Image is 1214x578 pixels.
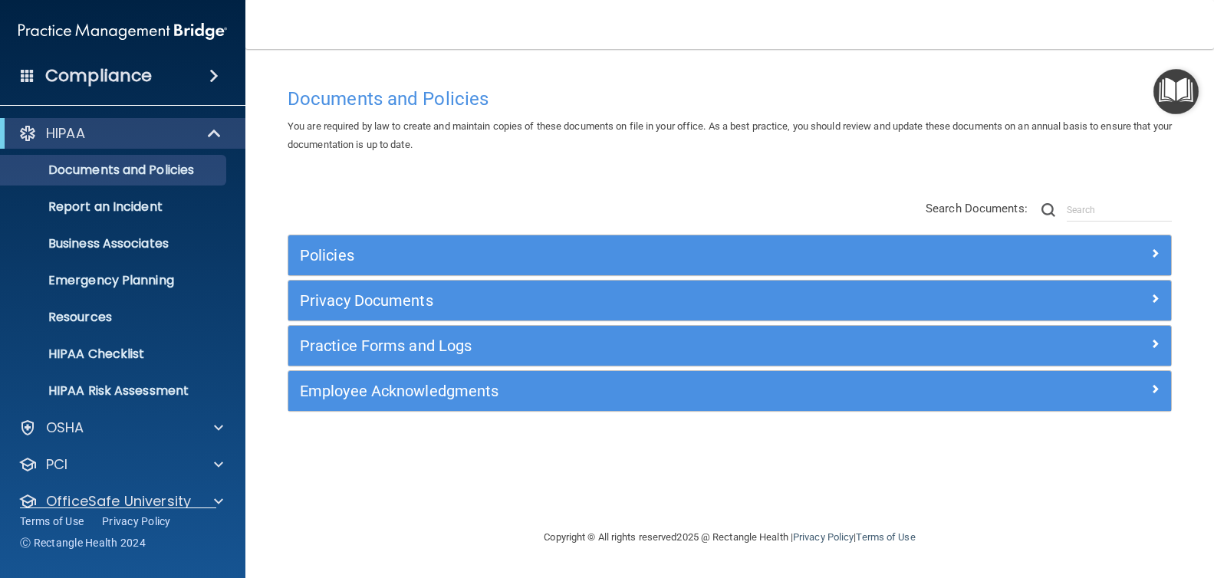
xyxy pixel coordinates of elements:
span: Search Documents: [926,202,1028,215]
h5: Practice Forms and Logs [300,337,939,354]
p: Documents and Policies [10,163,219,178]
a: Terms of Use [856,531,915,543]
a: Privacy Documents [300,288,1160,313]
span: You are required by law to create and maintain copies of these documents on file in your office. ... [288,120,1172,150]
a: Employee Acknowledgments [300,379,1160,403]
a: Privacy Policy [793,531,854,543]
p: HIPAA Risk Assessment [10,383,219,399]
h4: Compliance [45,65,152,87]
h5: Employee Acknowledgments [300,383,939,399]
a: HIPAA [18,124,222,143]
img: ic-search.3b580494.png [1041,203,1055,217]
a: PCI [18,455,223,474]
span: Ⓒ Rectangle Health 2024 [20,535,146,550]
a: Privacy Policy [102,514,171,529]
a: Practice Forms and Logs [300,333,1160,358]
a: OSHA [18,419,223,437]
p: HIPAA Checklist [10,346,219,362]
h4: Documents and Policies [288,89,1172,109]
p: Report an Incident [10,199,219,215]
p: OfficeSafe University [46,492,191,511]
h5: Privacy Documents [300,292,939,309]
p: Resources [10,310,219,325]
input: Search [1067,199,1172,222]
p: OSHA [46,419,84,437]
p: Business Associates [10,236,219,251]
img: PMB logo [18,16,227,47]
button: Open Resource Center [1153,69,1199,114]
div: Copyright © All rights reserved 2025 @ Rectangle Health | | [450,513,1010,562]
a: Policies [300,243,1160,268]
h5: Policies [300,247,939,264]
p: Emergency Planning [10,273,219,288]
a: OfficeSafe University [18,492,223,511]
p: HIPAA [46,124,85,143]
a: Terms of Use [20,514,84,529]
p: PCI [46,455,67,474]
